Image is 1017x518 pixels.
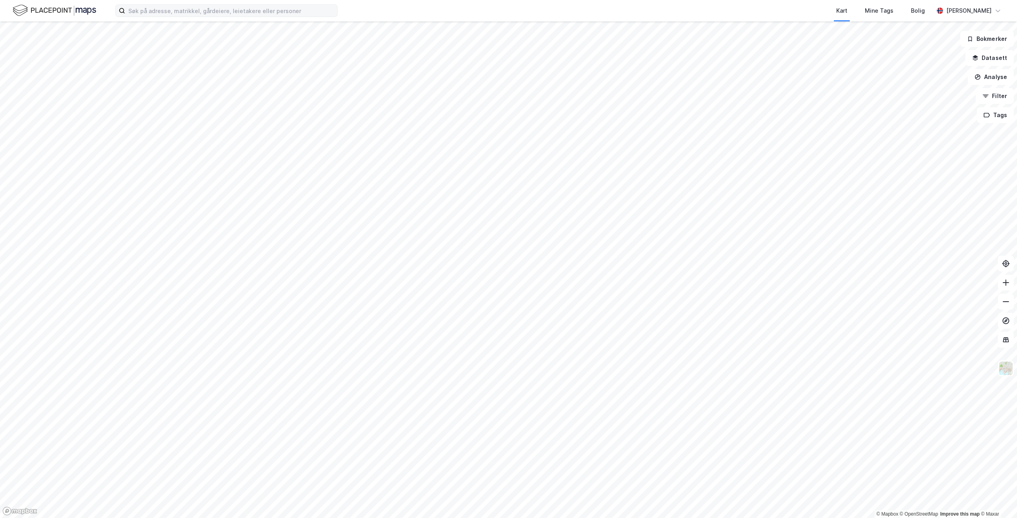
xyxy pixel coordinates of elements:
button: Bokmerker [960,31,1014,47]
div: Bolig [911,6,925,15]
div: Kart [836,6,847,15]
a: Improve this map [940,511,980,517]
button: Datasett [965,50,1014,66]
div: Mine Tags [865,6,893,15]
button: Tags [977,107,1014,123]
button: Filter [976,88,1014,104]
div: Kontrollprogram for chat [977,480,1017,518]
img: logo.f888ab2527a4732fd821a326f86c7f29.svg [13,4,96,17]
div: [PERSON_NAME] [946,6,992,15]
input: Søk på adresse, matrikkel, gårdeiere, leietakere eller personer [125,5,337,17]
a: Mapbox [876,511,898,517]
button: Analyse [968,69,1014,85]
a: Mapbox homepage [2,506,37,516]
a: OpenStreetMap [900,511,938,517]
img: Z [998,361,1013,376]
iframe: Chat Widget [977,480,1017,518]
